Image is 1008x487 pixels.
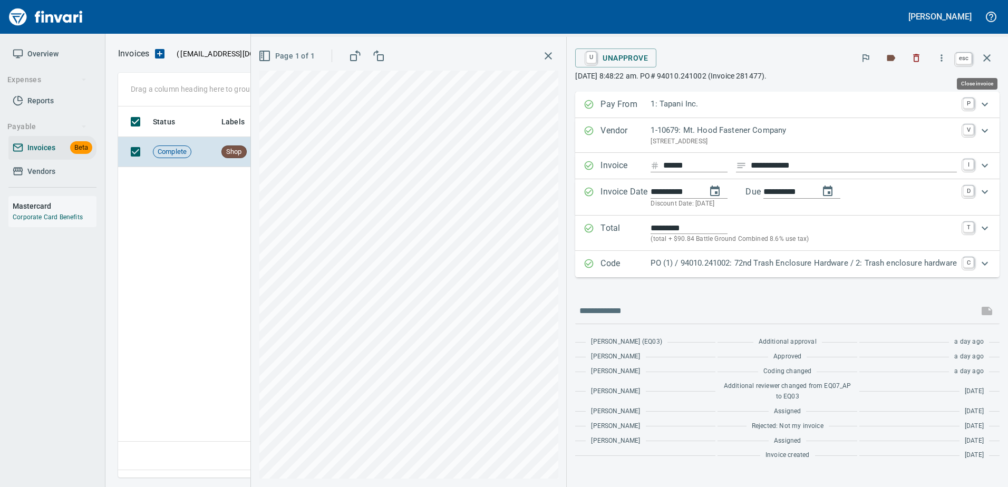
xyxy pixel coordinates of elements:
span: a day ago [954,352,984,362]
button: Payable [3,117,91,137]
span: [PERSON_NAME] [591,386,640,397]
button: Page 1 of 1 [256,46,319,66]
p: Invoice [600,159,651,173]
span: [PERSON_NAME] [591,421,640,432]
span: Coding changed [763,366,811,377]
span: [DATE] [965,436,984,446]
svg: Invoice description [736,160,747,171]
p: Total [600,222,651,245]
div: Expand [575,251,1000,277]
h5: [PERSON_NAME] [908,11,972,22]
a: V [963,124,974,135]
button: More [930,46,953,70]
span: [PERSON_NAME] [591,436,640,446]
p: Invoice Date [600,186,651,209]
span: Rejected: Not my invoice [752,421,823,432]
span: a day ago [954,337,984,347]
p: 1-10679: Mt. Hood Fastener Company [651,124,957,137]
a: P [963,98,974,109]
div: Expand [575,118,1000,153]
button: change due date [815,179,840,204]
span: Payable [7,120,87,133]
a: Reports [8,89,96,113]
p: [STREET_ADDRESS] [651,137,957,147]
button: Upload an Invoice [149,47,170,60]
div: Expand [575,216,1000,251]
span: [PERSON_NAME] [591,366,640,377]
span: Vendors [27,165,55,178]
button: Flag [854,46,877,70]
p: Invoices [118,47,149,60]
nav: breadcrumb [118,47,149,60]
p: ( ) [170,48,304,59]
span: Invoices [27,141,55,154]
span: Labels [221,115,258,128]
span: Expenses [7,73,87,86]
button: change date [702,179,728,204]
a: D [963,186,974,196]
a: C [963,257,974,268]
span: [EMAIL_ADDRESS][DOMAIN_NAME] [179,48,301,59]
span: [PERSON_NAME] [591,352,640,362]
div: Expand [575,179,1000,216]
a: U [586,52,596,63]
a: I [963,159,974,170]
span: [DATE] [965,450,984,461]
p: Discount Date: [DATE] [651,199,957,209]
button: [PERSON_NAME] [906,8,974,25]
span: Approved [773,352,801,362]
p: 1: Tapani Inc. [651,98,957,110]
span: Page 1 of 1 [260,50,315,63]
span: Invoice created [765,450,810,461]
a: Vendors [8,160,96,183]
span: Labels [221,115,245,128]
span: Status [153,115,189,128]
span: Assigned [774,406,801,417]
span: Additional approval [759,337,817,347]
p: Vendor [600,124,651,147]
span: Status [153,115,175,128]
div: Expand [575,153,1000,179]
span: Beta [70,142,92,154]
span: This records your message into the invoice and notifies anyone mentioned [974,298,1000,324]
a: T [963,222,974,232]
span: Reports [27,94,54,108]
span: Shop [222,147,246,157]
button: Discard [905,46,928,70]
span: [DATE] [965,406,984,417]
p: Drag a column heading here to group the table [131,84,285,94]
span: Overview [27,47,59,61]
button: Expenses [3,70,91,90]
span: [DATE] [965,421,984,432]
span: Additional reviewer changed from EQ07_AP to EQ03 [723,381,852,402]
p: Pay From [600,98,651,112]
span: Complete [153,147,191,157]
img: Finvari [6,4,85,30]
a: InvoicesBeta [8,136,96,160]
span: [PERSON_NAME] [591,406,640,417]
span: Unapprove [584,49,648,67]
p: Due [745,186,796,198]
span: [PERSON_NAME] (EQ03) [591,337,662,347]
a: Overview [8,42,96,66]
button: Labels [879,46,903,70]
p: (total + $90.84 Battle Ground Combined 8.6% use tax) [651,234,957,245]
svg: Invoice number [651,159,659,172]
p: Code [600,257,651,271]
p: [DATE] 8:48:22 am. PO# 94010.241002 (Invoice 281477). [575,71,1000,81]
a: Corporate Card Benefits [13,213,83,221]
span: a day ago [954,366,984,377]
a: esc [956,53,972,64]
div: Expand [575,92,1000,118]
h6: Mastercard [13,200,96,212]
span: [DATE] [965,386,984,397]
p: PO (1) / 94010.241002: 72nd Trash Enclosure Hardware / 2: Trash enclosure hardware [651,257,957,269]
span: Assigned [774,436,801,446]
button: UUnapprove [575,48,656,67]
